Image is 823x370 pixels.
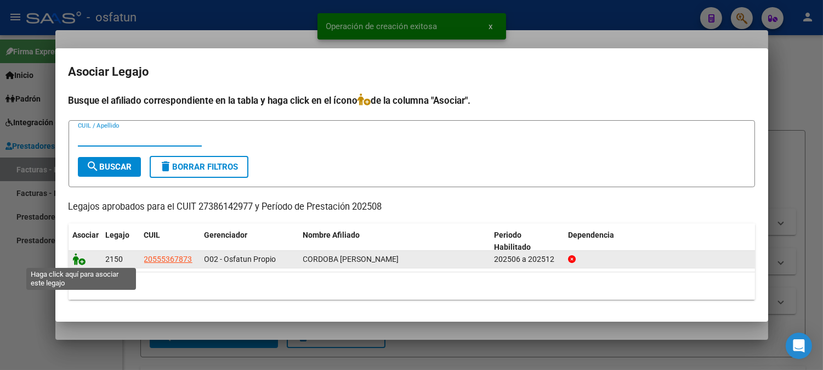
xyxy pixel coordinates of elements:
span: Legajo [106,231,130,239]
span: Asociar [73,231,99,239]
span: 20555367873 [144,255,192,264]
span: Gerenciador [205,231,248,239]
span: Dependencia [568,231,614,239]
datatable-header-cell: Periodo Habilitado [490,223,564,260]
datatable-header-cell: Dependencia [564,223,755,260]
span: Periodo Habilitado [494,231,531,252]
datatable-header-cell: Asociar [69,223,101,260]
h2: Asociar Legajo [69,61,755,82]
span: O02 - Osfatun Propio [205,255,276,264]
p: Legajos aprobados para el CUIT 27386142977 y Período de Prestación 202508 [69,200,755,214]
span: CORDOBA LAUTARO AGUSTIN [303,255,399,264]
h4: Busque el afiliado correspondiente en la tabla y haga click en el ícono de la columna "Asociar". [69,93,755,108]
datatable-header-cell: Legajo [101,223,140,260]
span: Nombre Afiliado [303,231,360,239]
button: Borrar Filtros [150,156,248,178]
span: Borrar Filtros [160,162,239,172]
span: Buscar [87,162,132,172]
button: Buscar [78,157,141,177]
mat-icon: delete [160,160,173,173]
mat-icon: search [87,160,100,173]
span: CUIL [144,231,161,239]
datatable-header-cell: CUIL [140,223,200,260]
span: 2150 [106,255,123,264]
div: Open Intercom Messenger [786,333,812,359]
div: 202506 a 202512 [494,253,559,266]
datatable-header-cell: Gerenciador [200,223,299,260]
div: 1 registros [69,272,755,300]
datatable-header-cell: Nombre Afiliado [299,223,490,260]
